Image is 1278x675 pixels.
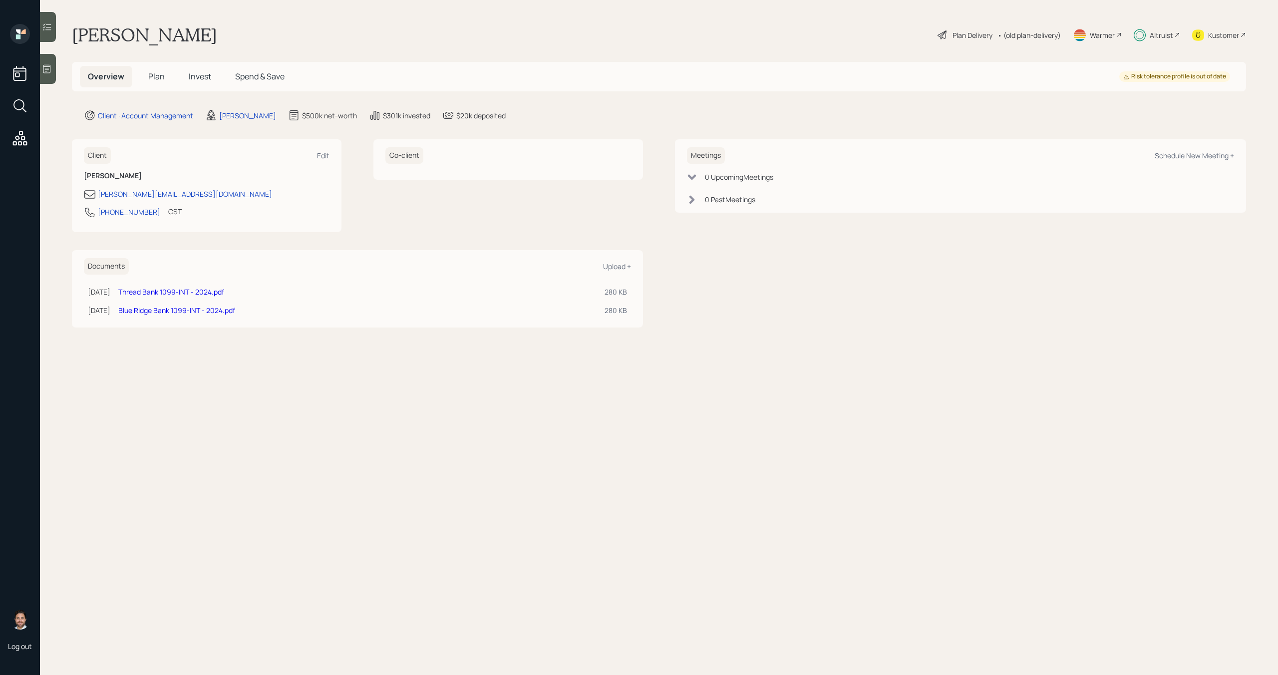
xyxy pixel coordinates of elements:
[189,71,211,82] span: Invest
[84,258,129,275] h6: Documents
[98,207,160,217] div: [PHONE_NUMBER]
[385,147,423,164] h6: Co-client
[72,24,217,46] h1: [PERSON_NAME]
[953,30,992,40] div: Plan Delivery
[605,287,627,297] div: 280 KB
[98,110,193,121] div: Client · Account Management
[168,206,182,217] div: CST
[997,30,1061,40] div: • (old plan-delivery)
[219,110,276,121] div: [PERSON_NAME]
[302,110,357,121] div: $500k net-worth
[1123,72,1226,81] div: Risk tolerance profile is out of date
[1090,30,1115,40] div: Warmer
[317,151,329,160] div: Edit
[84,147,111,164] h6: Client
[88,287,110,297] div: [DATE]
[687,147,725,164] h6: Meetings
[235,71,285,82] span: Spend & Save
[1150,30,1173,40] div: Altruist
[383,110,430,121] div: $301k invested
[98,189,272,199] div: [PERSON_NAME][EMAIL_ADDRESS][DOMAIN_NAME]
[84,172,329,180] h6: [PERSON_NAME]
[605,305,627,316] div: 280 KB
[118,287,224,297] a: Thread Bank 1099-INT - 2024.pdf
[8,642,32,651] div: Log out
[148,71,165,82] span: Plan
[88,71,124,82] span: Overview
[88,305,110,316] div: [DATE]
[1155,151,1234,160] div: Schedule New Meeting +
[705,172,773,182] div: 0 Upcoming Meeting s
[118,306,235,315] a: Blue Ridge Bank 1099-INT - 2024.pdf
[603,262,631,271] div: Upload +
[705,194,755,205] div: 0 Past Meeting s
[456,110,506,121] div: $20k deposited
[1208,30,1239,40] div: Kustomer
[10,610,30,630] img: michael-russo-headshot.png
